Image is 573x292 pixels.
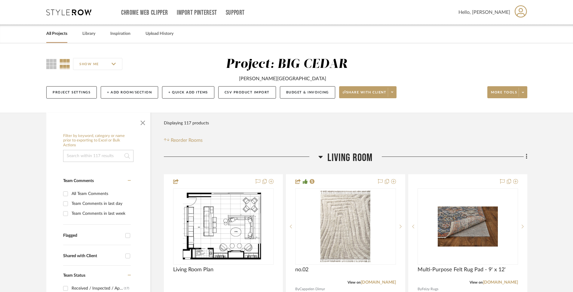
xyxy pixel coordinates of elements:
span: Living Room [327,151,372,164]
a: Support [226,10,245,15]
div: Project: BIG CEDAR [226,58,348,71]
div: 0 [173,189,273,264]
button: + Add Room/Section [101,86,158,99]
div: Team Comments in last week [72,209,129,218]
img: Living Room Plan [183,189,264,264]
button: Budget & Invoicing [280,86,335,99]
span: Reorder Rooms [171,137,203,144]
button: + Quick Add Items [162,86,214,99]
a: Chrome Web Clipper [121,10,168,15]
div: All Team Comments [72,189,129,199]
span: Team Status [63,273,85,278]
input: Search within 117 results [63,150,133,162]
span: Cappelen Dimyr [299,286,325,292]
img: Multi-Purpose Felt Rug Pad - 9' x 12' [438,189,498,264]
a: All Projects [46,30,67,38]
button: Reorder Rooms [164,137,203,144]
span: Share with client [343,90,387,99]
button: Share with client [339,86,397,98]
a: [DOMAIN_NAME] [483,280,518,284]
span: Multi-Purpose Felt Rug Pad - 9' x 12' [418,266,506,273]
span: Hello, [PERSON_NAME] [458,9,510,16]
img: no.02 [308,189,383,264]
h6: Filter by keyword, category or name prior to exporting to Excel or Bulk Actions [63,134,133,148]
span: By [295,286,299,292]
span: Living Room Plan [173,266,213,273]
button: Project Settings [46,86,97,99]
span: Feizy Rugs [422,286,438,292]
span: View on [348,281,361,284]
span: By [418,286,422,292]
div: Flagged [63,233,122,238]
span: Team Comments [63,179,94,183]
button: More tools [487,86,527,98]
div: [PERSON_NAME][GEOGRAPHIC_DATA] [239,75,326,82]
a: Library [82,30,95,38]
button: CSV Product Import [218,86,276,99]
div: Team Comments in last day [72,199,129,208]
button: Close [137,116,149,128]
span: View on [470,281,483,284]
a: [DOMAIN_NAME] [361,280,396,284]
a: Import Pinterest [177,10,217,15]
span: no.02 [295,266,308,273]
span: More tools [491,90,517,99]
a: Upload History [146,30,173,38]
div: Shared with Client [63,254,122,259]
div: Displaying 117 products [164,117,209,129]
a: Inspiration [110,30,130,38]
